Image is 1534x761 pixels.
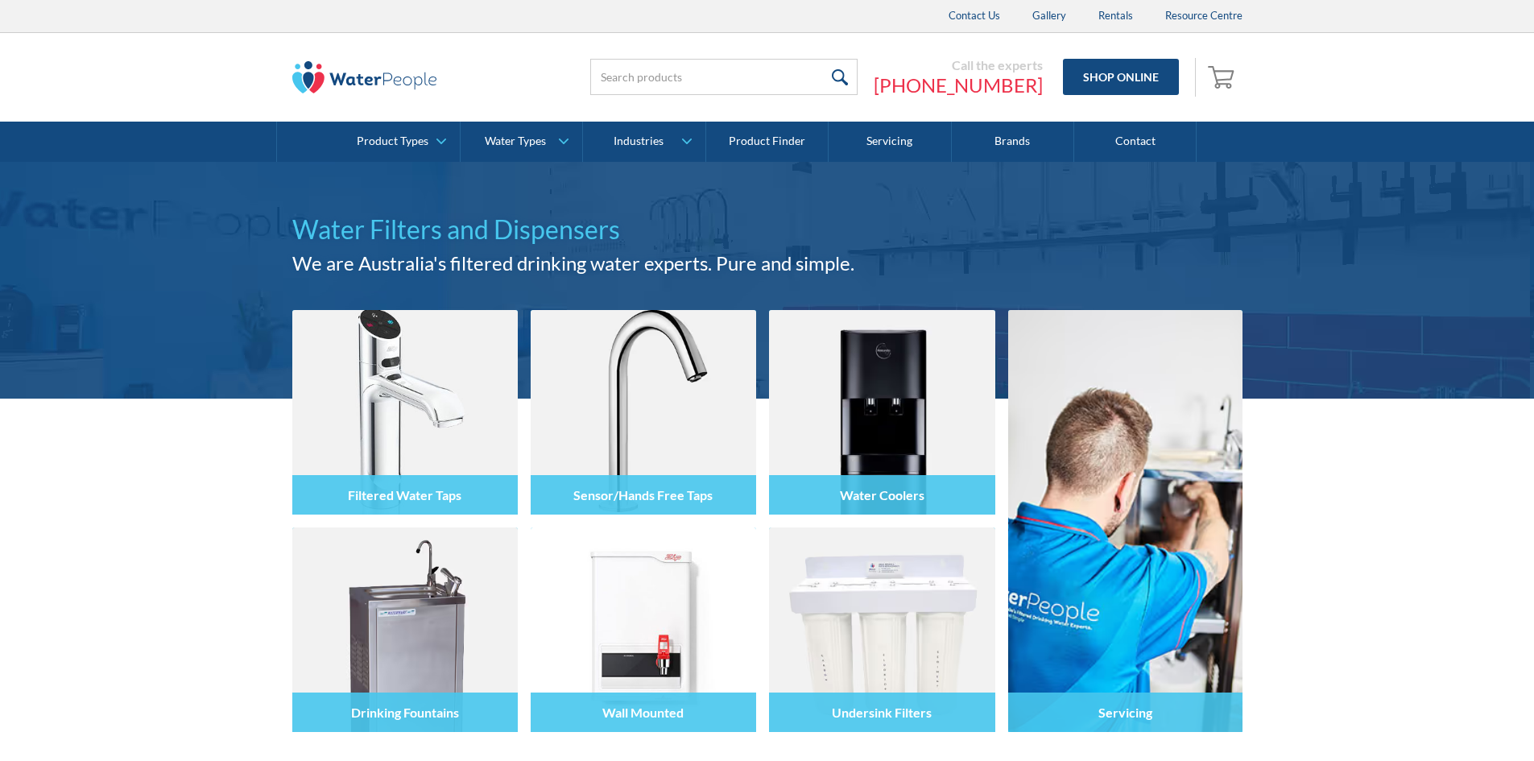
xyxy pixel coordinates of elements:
a: Contact [1074,122,1197,162]
a: Product Types [338,122,460,162]
img: shopping cart [1208,64,1238,89]
a: Servicing [829,122,951,162]
img: Water Coolers [769,310,994,515]
img: Filtered Water Taps [292,310,518,515]
div: Water Types [485,134,546,148]
img: Undersink Filters [769,527,994,732]
img: The Water People [292,61,437,93]
a: Industries [583,122,705,162]
h4: Sensor/Hands Free Taps [573,487,713,503]
a: Water Types [461,122,582,162]
h4: Undersink Filters [832,705,932,720]
input: Search products [590,59,858,95]
a: [PHONE_NUMBER] [874,73,1043,97]
div: Call the experts [874,57,1043,73]
img: Sensor/Hands Free Taps [531,310,756,515]
h4: Filtered Water Taps [348,487,461,503]
img: Wall Mounted [531,527,756,732]
a: Open empty cart [1204,58,1242,97]
div: Product Types [357,134,428,148]
img: Drinking Fountains [292,527,518,732]
h4: Drinking Fountains [351,705,459,720]
a: Servicing [1008,310,1242,732]
h4: Servicing [1098,705,1152,720]
a: Product Finder [706,122,829,162]
div: Industries [614,134,664,148]
h4: Water Coolers [840,487,924,503]
a: Shop Online [1063,59,1179,95]
h4: Wall Mounted [602,705,684,720]
a: Brands [952,122,1074,162]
